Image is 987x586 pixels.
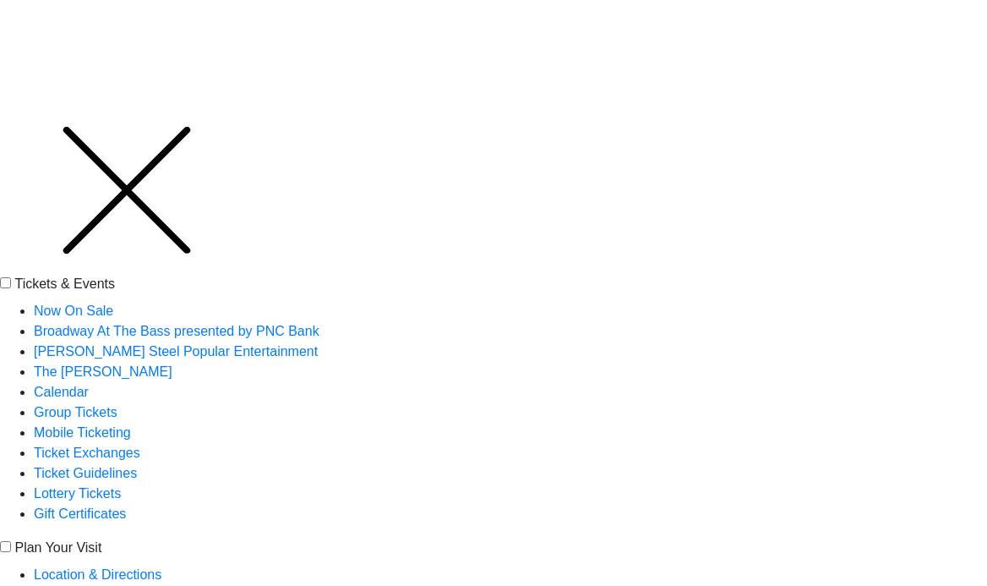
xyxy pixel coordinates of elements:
a: Gift Certificates [34,507,126,521]
a: [PERSON_NAME] Steel Popular Entertainment [34,344,318,359]
label: Plan Your Visit [14,538,101,558]
label: Tickets & Events [14,274,115,294]
a: Group Tickets [34,405,117,419]
a: Ticket Exchanges [34,446,140,460]
a: The [PERSON_NAME] [34,364,172,379]
a: Mobile Ticketing [34,425,131,440]
a: Now On Sale [34,304,113,318]
a: Ticket Guidelines [34,466,137,480]
a: Calendar [34,385,89,399]
a: Location & Directions [34,567,161,582]
a: Lottery Tickets [34,486,121,501]
a: Broadway At The Bass presented by PNC Bank [34,324,319,338]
